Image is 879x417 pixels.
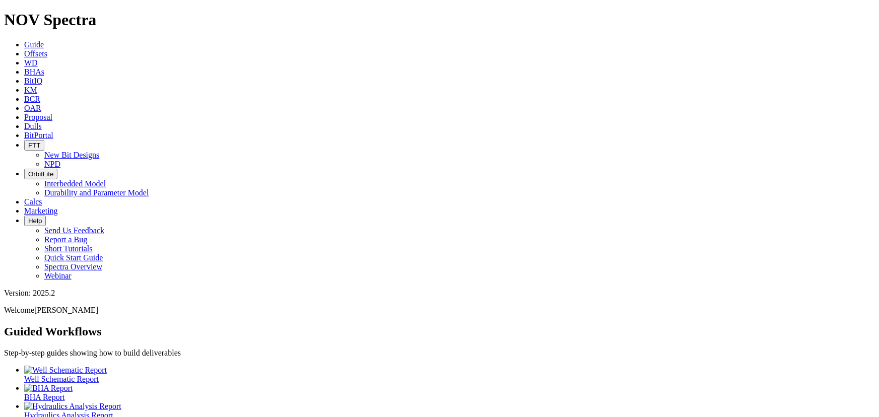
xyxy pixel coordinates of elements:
a: Proposal [24,113,52,121]
a: BitIQ [24,77,42,85]
a: BHAs [24,67,44,76]
a: Short Tutorials [44,244,93,253]
a: BHA Report BHA Report [24,384,875,401]
a: NPD [44,160,60,168]
p: Welcome [4,306,875,315]
a: Spectra Overview [44,262,102,271]
div: Version: 2025.2 [4,289,875,298]
a: OAR [24,104,41,112]
button: FTT [24,140,44,151]
a: WD [24,58,38,67]
a: Offsets [24,49,47,58]
a: New Bit Designs [44,151,99,159]
a: BCR [24,95,40,103]
a: Guide [24,40,44,49]
span: [PERSON_NAME] [34,306,98,314]
span: Help [28,217,42,225]
img: Well Schematic Report [24,366,107,375]
a: Calcs [24,197,42,206]
span: Well Schematic Report [24,375,99,383]
a: BitPortal [24,131,53,140]
a: KM [24,86,37,94]
a: Marketing [24,206,58,215]
span: FTT [28,142,40,149]
span: OrbitLite [28,170,53,178]
h1: NOV Spectra [4,11,875,29]
a: Report a Bug [44,235,87,244]
a: Interbedded Model [44,179,106,188]
span: BHA Report [24,393,64,401]
p: Step-by-step guides showing how to build deliverables [4,349,875,358]
img: BHA Report [24,384,73,393]
a: Dulls [24,122,42,130]
h2: Guided Workflows [4,325,875,338]
a: Quick Start Guide [44,253,103,262]
a: Durability and Parameter Model [44,188,149,197]
a: Webinar [44,271,72,280]
img: Hydraulics Analysis Report [24,402,121,411]
button: Help [24,216,46,226]
a: Send Us Feedback [44,226,104,235]
button: OrbitLite [24,169,57,179]
a: Well Schematic Report Well Schematic Report [24,366,875,383]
